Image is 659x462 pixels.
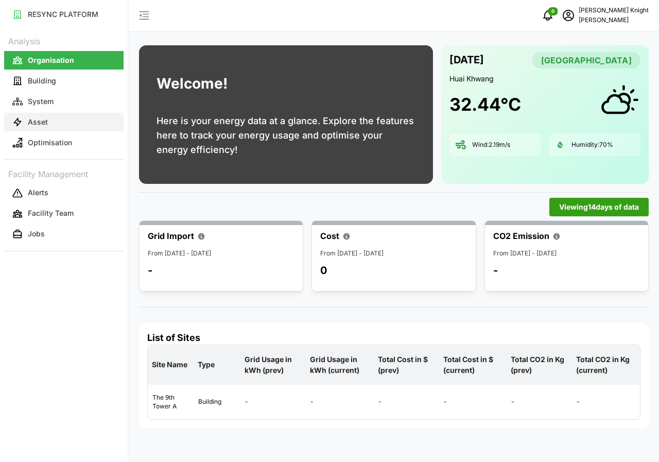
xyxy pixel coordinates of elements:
p: Site Name [150,351,192,378]
button: schedule [558,5,579,26]
button: Alerts [4,184,124,202]
div: - [573,389,639,415]
button: Facility Team [4,204,124,223]
p: Cost [320,230,339,243]
p: Grid Import [148,230,194,243]
button: RESYNC PLATFORM [4,5,124,24]
span: Viewing 14 days of data [559,198,639,216]
p: [PERSON_NAME] [579,15,649,25]
p: From [DATE] - [DATE] [148,249,294,259]
p: Here is your energy data at a glance. Explore the features here to track your energy usage and op... [157,114,415,157]
div: - [241,389,305,415]
p: Total CO2 in Kg (prev) [509,346,570,384]
span: 0 [551,8,554,15]
p: Huai Khwang [449,74,640,84]
p: - [148,263,152,278]
a: Organisation [4,50,124,71]
p: Organisation [28,55,74,65]
h1: Welcome! [157,73,228,95]
button: Optimisation [4,133,124,152]
p: Jobs [28,229,45,239]
button: Viewing14days of data [549,198,649,216]
p: [DATE] [449,52,484,69]
p: CO2 Emission [493,230,549,243]
p: System [28,96,54,107]
div: The 9th Tower A [148,385,193,419]
p: 0 [320,263,327,278]
a: System [4,91,124,112]
button: Asset [4,113,124,131]
div: - [374,389,439,415]
button: System [4,92,124,111]
a: Alerts [4,183,124,203]
a: Optimisation [4,132,124,153]
a: RESYNC PLATFORM [4,4,124,25]
a: Facility Team [4,203,124,224]
p: Facility Management [4,166,124,181]
p: Total Cost in $ (current) [441,346,505,384]
p: Facility Team [28,208,74,218]
p: Grid Usage in kWh (prev) [242,346,304,384]
p: Type [196,351,238,378]
div: - [306,389,373,415]
button: Jobs [4,225,124,244]
h4: List of Sites [147,331,640,345]
p: [PERSON_NAME] Knight [579,6,649,15]
p: Building [28,76,56,86]
button: notifications [537,5,558,26]
button: Building [4,72,124,90]
div: - [507,389,571,415]
div: - [440,389,507,415]
p: Asset [28,117,48,127]
a: Jobs [4,224,124,245]
a: Asset [4,112,124,132]
p: Analysis [4,33,124,48]
p: Wind: 2.19 m/s [472,141,510,149]
button: Organisation [4,51,124,70]
a: Building [4,71,124,91]
p: Total Cost in $ (prev) [376,346,437,384]
p: Optimisation [28,138,72,148]
h1: 32.44 °C [449,93,521,116]
p: RESYNC PLATFORM [28,9,98,20]
span: [GEOGRAPHIC_DATA] [541,53,632,68]
p: - [493,263,498,278]
div: Building [194,389,240,415]
p: From [DATE] - [DATE] [493,249,640,259]
p: Total CO2 in Kg (current) [574,346,638,384]
p: Humidity: 70 % [571,141,613,149]
p: From [DATE] - [DATE] [320,249,467,259]
p: Grid Usage in kWh (current) [308,346,372,384]
p: Alerts [28,187,48,198]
